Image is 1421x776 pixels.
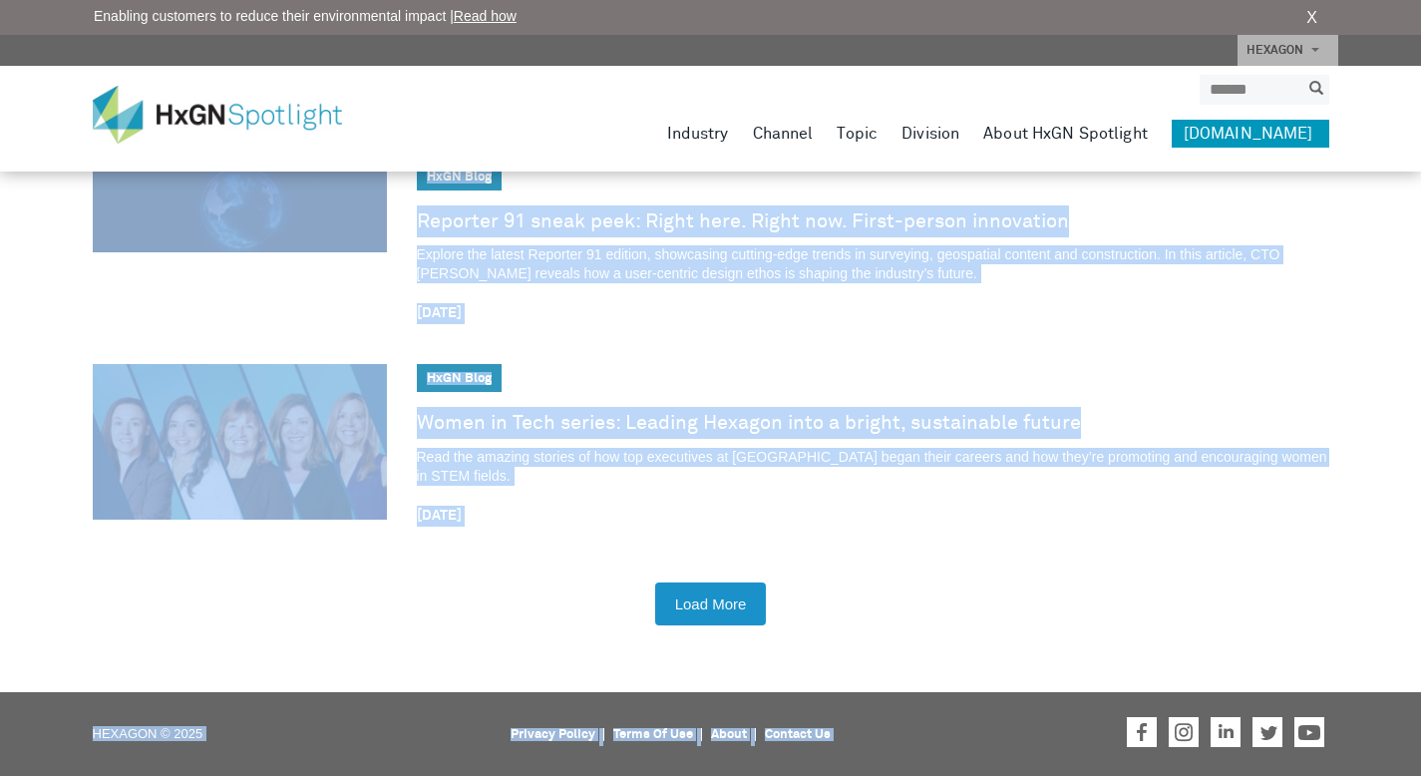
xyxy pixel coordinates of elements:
[93,364,387,519] img: Women in Tech series: Leading Hexagon into a bright, sustainable future
[1127,717,1157,747] a: Hexagon on Facebook
[417,205,1069,237] a: Reporter 91 sneak peek: Right here. Right now. First-person innovation
[983,120,1148,148] a: About HxGN Spotlight
[837,120,878,148] a: Topic
[93,163,387,251] img: Reporter 91 sneak peek: Right here. Right now. First-person innovation
[1252,717,1282,747] a: Hexagon on Twitter
[1306,6,1317,30] a: X
[1238,35,1338,66] a: HEXAGON
[93,720,499,770] p: HEXAGON © 2025
[1169,717,1199,747] a: Hexagon on Instagram
[417,245,1329,283] p: Explore the latest Reporter 91 edition, showcasing cutting-edge trends in surveying, geospatial c...
[417,303,1329,324] time: [DATE]
[94,6,517,27] span: Enabling customers to reduce their environmental impact |
[1294,717,1324,747] a: Hexagon on Youtube
[417,448,1329,486] p: Read the amazing stories of how top executives at [GEOGRAPHIC_DATA] began their careers and how t...
[93,86,372,144] img: HxGN Spotlight
[667,120,729,148] a: Industry
[427,171,492,184] a: HxGN Blog
[711,728,747,741] a: About
[417,407,1081,439] a: Women in Tech series: Leading Hexagon into a bright, sustainable future
[1211,717,1241,747] a: Hexagon on LinkedIn
[1172,120,1329,148] a: [DOMAIN_NAME]
[454,8,517,24] a: Read how
[753,120,814,148] a: Channel
[901,120,959,148] a: Division
[613,728,693,741] a: Terms Of Use
[511,728,595,741] a: Privacy Policy
[765,728,831,741] a: Contact Us
[655,582,767,625] button: Load More
[417,506,1329,527] time: [DATE]
[427,372,492,385] a: HxGN Blog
